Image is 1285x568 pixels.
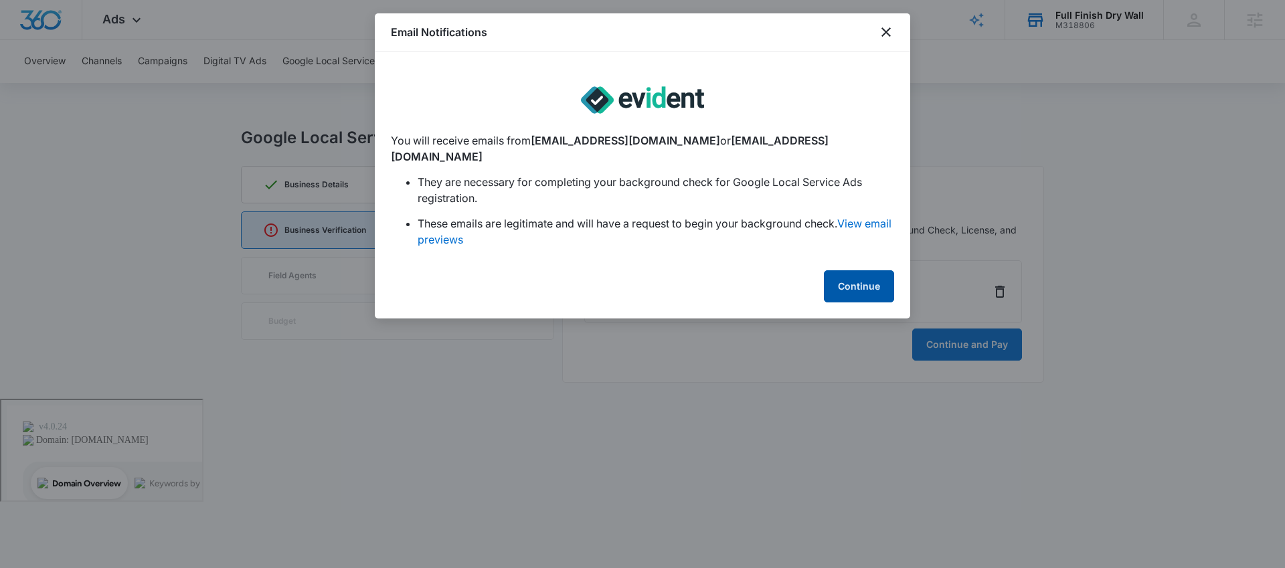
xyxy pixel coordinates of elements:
[37,21,66,32] div: v 4.0.24
[391,134,829,163] span: [EMAIL_ADDRESS][DOMAIN_NAME]
[418,215,894,248] li: These emails are legitimate and will have a request to begin your background check.
[418,174,894,206] li: They are necessary for completing your background check for Google Local Service Ads registration.
[21,35,32,45] img: website_grey.svg
[35,35,147,45] div: Domain: [DOMAIN_NAME]
[391,24,487,40] h1: Email Notifications
[878,24,894,40] button: close
[51,79,120,88] div: Domain Overview
[391,132,894,165] p: You will receive emails from or
[824,270,894,302] button: Continue
[36,78,47,88] img: tab_domain_overview_orange.svg
[581,68,704,132] img: lsa-evident
[148,79,226,88] div: Keywords by Traffic
[531,134,720,147] span: [EMAIL_ADDRESS][DOMAIN_NAME]
[21,21,32,32] img: logo_orange.svg
[133,78,144,88] img: tab_keywords_by_traffic_grey.svg
[418,217,891,246] a: View email previews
